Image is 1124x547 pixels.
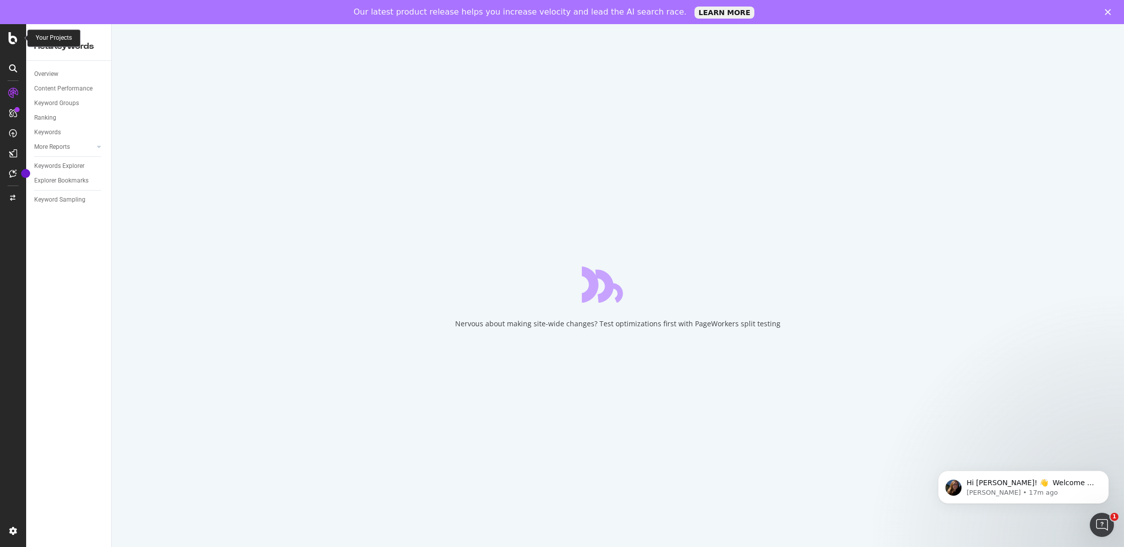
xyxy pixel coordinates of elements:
a: Overview [34,69,104,79]
a: More Reports [34,142,94,152]
div: Keyword Groups [34,98,79,109]
div: Close [1105,9,1115,15]
a: Content Performance [34,83,104,94]
a: Keywords Explorer [34,161,104,171]
div: Our latest product release helps you increase velocity and lead the AI search race. [354,7,686,17]
div: Tooltip anchor [21,169,30,178]
div: Keyword Sampling [34,195,85,205]
div: Your Projects [36,34,72,42]
a: Keyword Groups [34,98,104,109]
div: Ranking [34,113,56,123]
div: Nervous about making site-wide changes? Test optimizations first with PageWorkers split testing [455,319,781,329]
a: Explorer Bookmarks [34,175,104,186]
a: Keyword Sampling [34,195,104,205]
div: More Reports [34,142,70,152]
div: animation [582,266,654,303]
span: 1 [1110,513,1118,521]
div: Keywords [34,127,61,138]
a: Keywords [34,127,104,138]
a: Ranking [34,113,104,123]
iframe: Intercom live chat [1090,513,1114,537]
div: Keywords Explorer [34,161,84,171]
a: LEARN MORE [695,7,754,19]
iframe: Intercom notifications message [923,449,1124,520]
div: Explorer Bookmarks [34,175,89,186]
div: Overview [34,69,58,79]
div: Content Performance [34,83,93,94]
